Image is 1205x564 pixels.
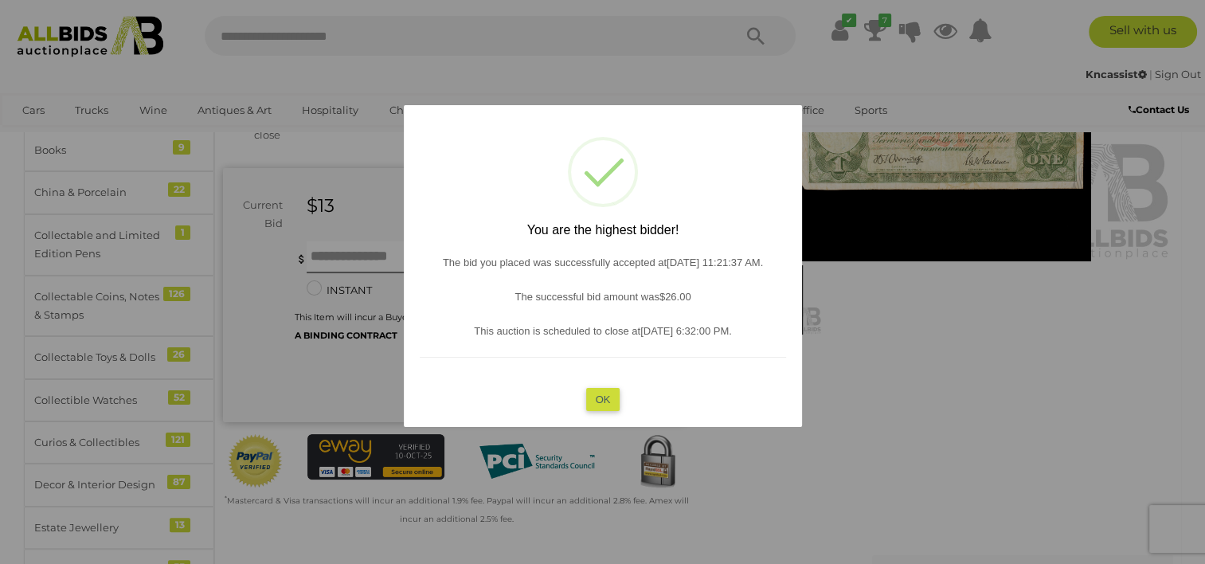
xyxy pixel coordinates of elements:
span: [DATE] 11:21:37 AM [666,257,760,268]
button: OK [585,388,620,411]
h2: You are the highest bidder! [420,223,786,237]
p: The bid you placed was successfully accepted at . [420,253,786,272]
p: The successful bid amount was [420,288,786,306]
span: [DATE] 6:32:00 PM [640,325,729,337]
p: This auction is scheduled to close at . [420,322,786,340]
span: $26.00 [659,291,691,303]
